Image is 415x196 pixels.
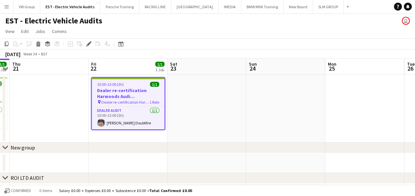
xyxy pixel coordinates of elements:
[92,107,164,129] app-card-role: Dealer Audit1/110:00-13:00 (3h)[PERSON_NAME] Doubtfire
[171,0,219,13] button: [GEOGRAPHIC_DATA]
[33,27,48,36] a: Jobs
[406,65,414,72] span: 26
[156,67,164,72] div: 1 Job
[49,27,69,36] a: Comms
[12,61,20,67] span: Thu
[248,65,257,72] span: 24
[328,61,336,67] span: Mon
[11,188,31,193] span: Confirmed
[407,61,414,67] span: Tue
[41,51,48,56] div: BST
[101,100,150,105] span: Dealer re-certification Harwoods Audi [PERSON_NAME] RH10 7ZJ 220825 @ 10am
[92,87,164,99] h3: Dealer re-certification Harwoods Audi [PERSON_NAME] RH10 7ZJ 220825 @ 10am
[100,0,139,13] button: Porsche Training
[97,82,124,87] span: 10:00-13:00 (3h)
[38,188,53,193] span: 0 items
[402,17,410,25] app-user-avatar: Lisa Fretwell
[5,51,20,57] div: [DATE]
[139,0,171,13] button: RACING LINE
[11,65,20,72] span: 21
[313,0,344,13] button: SLM GROUP
[90,65,96,72] span: 22
[59,188,192,193] div: Salary £0.00 + Expenses £0.00 + Subsistence £0.00 =
[11,175,44,181] div: ROI LTD AUDIT
[91,61,96,67] span: Fri
[150,100,159,105] span: 1 Role
[91,77,165,130] app-job-card: 10:00-13:00 (3h)1/1Dealer re-certification Harwoods Audi [PERSON_NAME] RH10 7ZJ 220825 @ 10am Dea...
[3,27,17,36] a: View
[169,65,177,72] span: 23
[155,62,164,67] span: 1/1
[21,28,29,34] span: Edit
[327,65,336,72] span: 25
[149,188,192,193] span: Total Confirmed £0.00
[5,16,102,26] h1: EST - Electric Vehicle Audits
[40,0,100,13] button: EST - Electric Vehicle Audits
[14,0,40,13] button: VW Group
[18,27,31,36] a: Edit
[22,51,38,56] span: Week 34
[5,28,15,34] span: View
[52,28,67,34] span: Comms
[11,144,35,151] div: New group
[284,0,313,13] button: New Board
[150,82,159,87] span: 1/1
[249,61,257,67] span: Sun
[219,0,241,13] button: IMEDIA
[170,61,177,67] span: Sat
[241,0,284,13] button: BMW MINI Training
[35,28,45,34] span: Jobs
[3,187,32,194] button: Confirmed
